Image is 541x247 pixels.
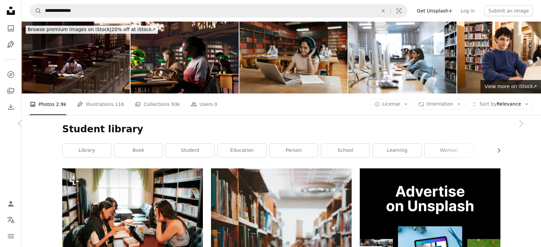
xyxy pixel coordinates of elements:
form: Find visuals sitewide [30,4,407,18]
a: Photos [4,22,18,35]
img: The student life [348,22,456,93]
a: Illustrations 116 [77,93,124,115]
button: Sort byRelevance [468,99,533,110]
button: Visual search [391,4,407,17]
a: Collections 93k [135,93,180,115]
a: Collections [4,84,18,98]
a: shelf [476,144,525,157]
a: Log in [456,5,479,16]
button: Orientation [415,99,465,110]
span: 93k [171,101,180,108]
a: learning [373,144,421,157]
a: education [218,144,266,157]
img: Female student working on the laptop [239,22,348,93]
a: View more on iStock↗ [480,80,541,93]
a: Users 0 [191,93,217,115]
a: woman [425,144,473,157]
span: Relevance [479,101,521,108]
span: Sort by [479,101,496,107]
span: Orientation [426,101,453,107]
a: Explore [4,68,18,81]
a: Get Unsplash+ [413,5,456,16]
button: Menu [4,229,18,243]
a: Browse premium images on iStock|20% off at iStock↗ [22,22,162,38]
a: book [114,144,163,157]
button: License [371,99,412,110]
span: Browse premium images on iStock | [28,27,111,32]
a: library [63,144,111,157]
a: Next [500,91,541,156]
a: Illustrations [4,38,18,51]
img: Student working in library at night [22,22,130,93]
a: Log in / Sign up [4,197,18,211]
span: View more on iStock ↗ [485,84,537,89]
div: 20% off at iStock ↗ [26,26,158,34]
h1: Student library [62,123,500,135]
a: student [166,144,214,157]
button: scroll list to the right [493,144,500,157]
a: two women sitting at a table in a library [62,212,203,218]
button: Submit an image [484,5,533,16]
button: Search Unsplash [30,4,42,17]
a: school [321,144,370,157]
button: Language [4,213,18,227]
span: 116 [115,101,124,108]
img: African american girl studies for critical law exam and reading specialty books [131,22,239,93]
a: person [269,144,318,157]
span: License [382,101,400,107]
button: Clear [376,4,391,17]
span: 0 [214,101,217,108]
